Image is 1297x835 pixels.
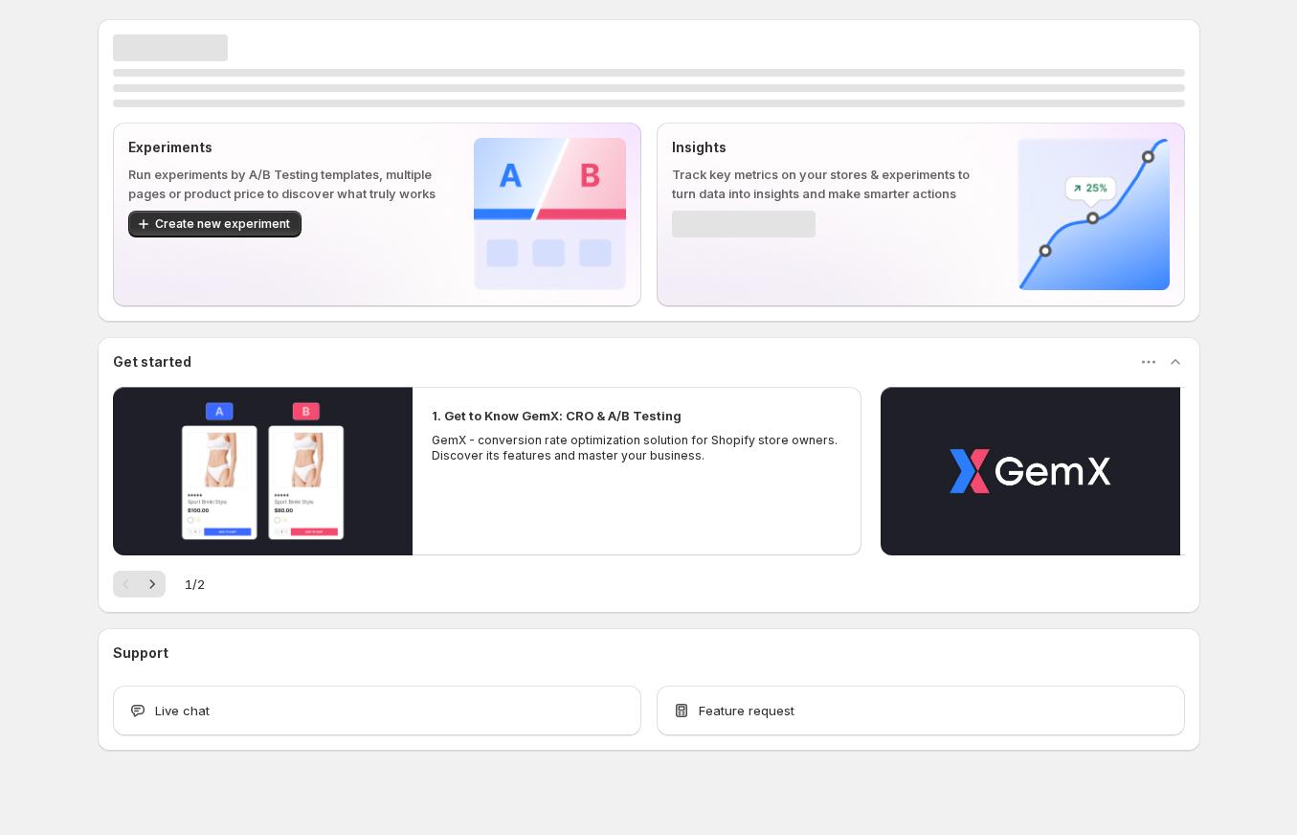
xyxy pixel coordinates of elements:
nav: Pagination [113,571,166,598]
button: Next [139,571,166,598]
p: Insights [672,138,987,157]
span: Feature request [699,701,794,720]
p: Track key metrics on your stores & experiments to turn data into insights and make smarter actions [672,165,987,203]
span: Create new experiment [155,216,290,232]
img: Experiments [474,138,626,290]
button: Create new experiment [128,211,302,237]
p: GemX - conversion rate optimization solution for Shopify store owners. Discover its features and ... [432,433,843,463]
button: Play video [881,387,1180,555]
p: Run experiments by A/B Testing templates, multiple pages or product price to discover what truly ... [128,165,443,203]
span: Live chat [155,701,210,720]
p: Experiments [128,138,443,157]
span: 1 / 2 [185,575,205,594]
img: Insights [1017,138,1170,290]
button: Play video [113,387,413,555]
h3: Support [113,643,168,663]
h2: 1. Get to Know GemX: CRO & A/B Testing [432,406,682,425]
h3: Get started [113,352,191,372]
